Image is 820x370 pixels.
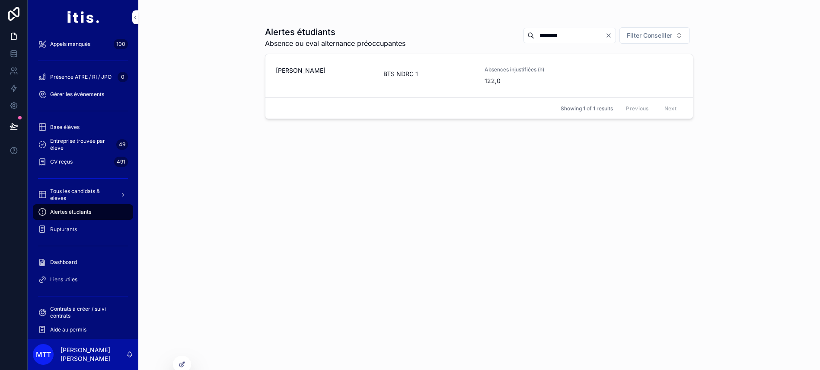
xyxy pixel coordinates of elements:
span: Gérer les évènements [50,91,104,98]
button: Clear [605,32,616,39]
div: scrollable content [28,35,138,339]
a: CV reçus491 [33,154,133,170]
a: [PERSON_NAME]BTS NDRC 1Absences injustifiées (h)122,0 [265,54,693,98]
a: Contrats à créer / suivi contrats [33,305,133,320]
button: Select Button [619,27,690,44]
a: Présence ATRE / RI / JPO0 [33,69,133,85]
span: Base élèves [50,124,80,131]
h1: Alertes étudiants [265,26,405,38]
div: 100 [114,39,128,49]
p: [PERSON_NAME] [PERSON_NAME] [61,346,126,363]
span: Aide au permis [50,326,86,333]
a: Appels manqués100 [33,36,133,52]
span: Appels manqués [50,41,90,48]
span: Tous les candidats & eleves [50,188,113,202]
span: Alertes étudiants [50,209,91,216]
span: Absences injustifiées (h) [485,66,578,73]
a: Rupturants [33,222,133,237]
span: Liens utiles [50,276,77,283]
span: Entreprise trouvée par élève [50,138,113,151]
div: 0 [118,72,128,82]
span: Contrats à créer / suivi contrats [50,306,124,319]
a: Gérer les évènements [33,87,133,102]
a: Base élèves [33,119,133,135]
a: Dashboard [33,254,133,270]
img: App logo [67,10,99,24]
span: Dashboard [50,259,77,266]
a: Tous les candidats & eleves [33,187,133,203]
span: [PERSON_NAME] [276,66,370,75]
span: MTT [36,349,51,360]
a: Alertes étudiants [33,204,133,220]
div: 491 [114,157,128,167]
span: 122,0 [485,77,578,85]
span: BTS NDRC 1 [383,70,418,78]
span: Filter Conseiller [627,31,672,40]
div: 49 [116,139,128,150]
span: Rupturants [50,226,77,233]
a: Liens utiles [33,272,133,287]
span: Présence ATRE / RI / JPO [50,74,112,80]
span: Showing 1 of 1 results [561,105,613,112]
a: Entreprise trouvée par élève49 [33,137,133,152]
span: CV reçus [50,158,73,165]
span: Absence ou eval alternance préoccupantes [265,38,405,48]
a: Aide au permis [33,322,133,338]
